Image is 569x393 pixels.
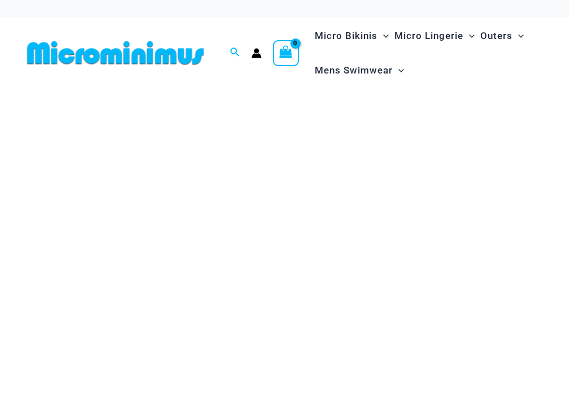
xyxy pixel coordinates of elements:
[310,17,546,89] nav: Site Navigation
[23,40,209,66] img: MM SHOP LOGO FLAT
[315,21,377,50] span: Micro Bikinis
[512,21,524,50] span: Menu Toggle
[312,53,407,88] a: Mens SwimwearMenu ToggleMenu Toggle
[392,19,477,53] a: Micro LingerieMenu ToggleMenu Toggle
[393,56,404,85] span: Menu Toggle
[312,19,392,53] a: Micro BikinisMenu ToggleMenu Toggle
[273,40,299,66] a: View Shopping Cart, empty
[477,19,527,53] a: OutersMenu ToggleMenu Toggle
[394,21,463,50] span: Micro Lingerie
[480,21,512,50] span: Outers
[315,56,393,85] span: Mens Swimwear
[251,48,262,58] a: Account icon link
[377,21,389,50] span: Menu Toggle
[230,46,240,60] a: Search icon link
[463,21,475,50] span: Menu Toggle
